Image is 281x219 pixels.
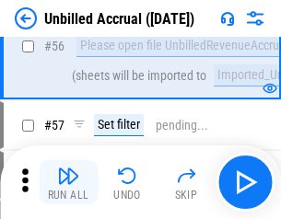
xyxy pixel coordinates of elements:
[39,160,98,204] button: Run All
[48,190,89,201] div: Run All
[98,160,157,204] button: Undo
[220,11,235,26] img: Support
[94,114,144,136] div: Set filter
[44,118,64,133] span: # 57
[156,119,208,133] div: pending...
[116,165,138,187] img: Undo
[44,39,64,53] span: # 56
[230,167,260,197] img: Main button
[175,190,198,201] div: Skip
[175,165,197,187] img: Skip
[57,165,79,187] img: Run All
[113,190,141,201] div: Undo
[15,7,37,29] img: Back
[44,10,194,28] div: Unbilled Accrual ([DATE])
[244,7,266,29] img: Settings menu
[157,160,216,204] button: Skip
